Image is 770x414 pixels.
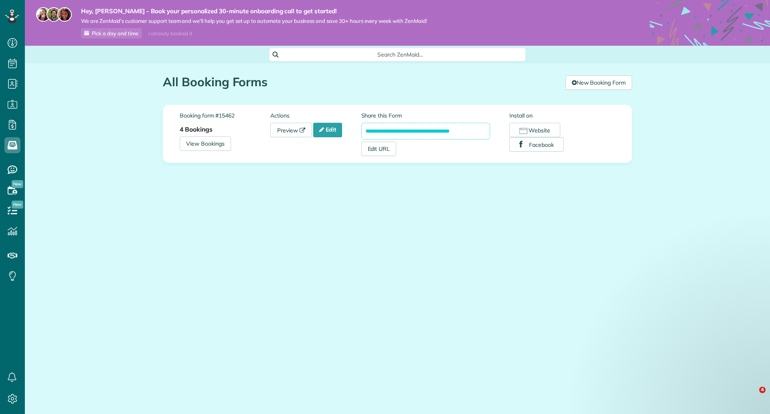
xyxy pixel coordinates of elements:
img: jorge-587dff0eeaa6aab1f244e6dc62b8924c3b6ad411094392a53c71c6c4a576187d.jpg [47,7,61,22]
h1: All Booking Forms [163,75,559,89]
span: New [12,180,23,188]
label: Actions [270,112,361,120]
label: Share this Form [361,112,490,120]
a: Preview [270,123,312,137]
a: Pick a day and time [81,28,142,39]
a: Edit URL [361,142,397,156]
span: We are ZenMaid’s customer support team and we’ll help you get set up to automate your business an... [81,18,427,24]
a: View Bookings [180,136,231,151]
span: New [12,201,23,209]
span: 4 [759,387,766,393]
iframe: Intercom live chat [743,387,762,406]
strong: 4 Bookings [180,125,213,133]
img: maria-72a9807cf96188c08ef61303f053569d2e2a8a1cde33d635c8a3ac13582a053d.jpg [36,7,51,22]
div: I already booked it [144,28,197,39]
span: Pick a day and time [92,30,138,37]
label: Install on [509,112,615,120]
label: Booking form #15462 [180,112,270,120]
button: Website [509,123,560,137]
img: michelle-19f622bdf1676172e81f8f8fba1fb50e276960ebfe0243fe18214015130c80e4.jpg [57,7,72,22]
strong: Hey, [PERSON_NAME] - Book your personalized 30-minute onboarding call to get started! [81,7,427,15]
button: Facebook [509,137,564,152]
a: Edit [313,123,342,137]
a: New Booking Form [565,75,632,90]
